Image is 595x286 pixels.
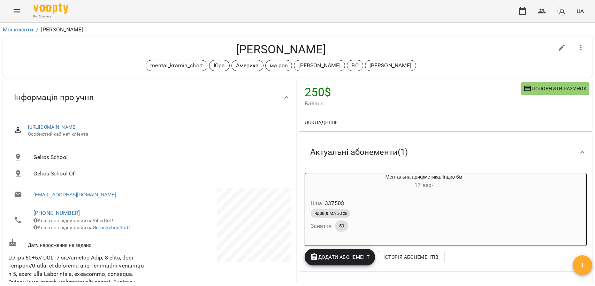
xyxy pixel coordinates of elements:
[14,92,94,103] span: Інформація про учня
[305,249,375,265] button: Додати Абонемент
[8,42,554,57] h4: [PERSON_NAME]
[3,26,33,33] a: Мої клієнти
[305,173,338,190] div: Ментальна арифметика: Індив 6м
[383,253,438,261] span: Історія абонементів
[414,182,433,188] span: 17 вер -
[28,131,285,138] span: Особистий кабінет клієнта
[150,61,203,70] p: mental_kramin_short
[310,253,370,261] span: Додати Абонемент
[8,3,25,20] button: Menu
[33,170,285,178] span: Gelios School ОП
[33,191,116,198] a: [EMAIL_ADDRESS][DOMAIN_NAME]
[33,210,80,216] a: [PHONE_NUMBER]
[33,218,113,223] span: Клієнт не підписаний на ViberBot!
[270,61,288,70] p: ма рос
[209,60,229,71] div: Юра
[310,147,408,158] span: Актуальні абонементи ( 1 )
[521,82,589,95] button: Поповнити рахунок
[265,60,292,71] div: ма рос
[302,116,341,129] button: Докладніше
[365,60,416,71] div: [PERSON_NAME]
[305,85,521,99] h4: 250 $
[577,7,584,15] span: UA
[41,25,83,34] p: [PERSON_NAME]
[7,237,150,250] div: Дату народження не задано
[3,25,592,34] nav: breadcrumb
[351,61,358,70] p: ВС
[294,60,345,71] div: [PERSON_NAME]
[335,223,348,229] span: 50
[369,61,412,70] p: [PERSON_NAME]
[36,25,38,34] li: /
[28,124,77,130] a: [URL][DOMAIN_NAME]
[338,173,510,190] div: Ментальна арифметика: Індив 6м
[305,173,510,240] button: Ментальна арифметика: Індив 6м17 вер- Ціна33750$індивід МА 30 хвЗаняття50
[378,251,444,263] button: Історія абонементів
[146,60,207,71] div: mental_kramin_short
[311,210,350,217] span: індивід МА 30 хв
[311,221,332,231] h6: Заняття
[93,225,129,230] a: GeliosSchoolBot
[33,153,285,161] span: Gelios School
[305,99,521,108] span: Баланс
[305,118,338,127] span: Докладніше
[298,61,341,70] p: [PERSON_NAME]
[3,80,296,115] div: Інформація про учня
[347,60,363,71] div: ВС
[236,61,259,70] p: Америка
[33,14,68,19] span: For Business
[33,225,130,230] span: Клієнт не підписаний на !
[574,5,587,17] button: UA
[299,134,593,170] div: Актуальні абонементи(1)
[214,61,225,70] p: Юра
[311,198,322,208] h6: Ціна
[325,199,344,208] p: 33750 $
[231,60,264,71] div: Америка
[557,6,567,16] img: avatar_s.png
[33,3,68,14] img: Voopty Logo
[524,84,587,93] span: Поповнити рахунок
